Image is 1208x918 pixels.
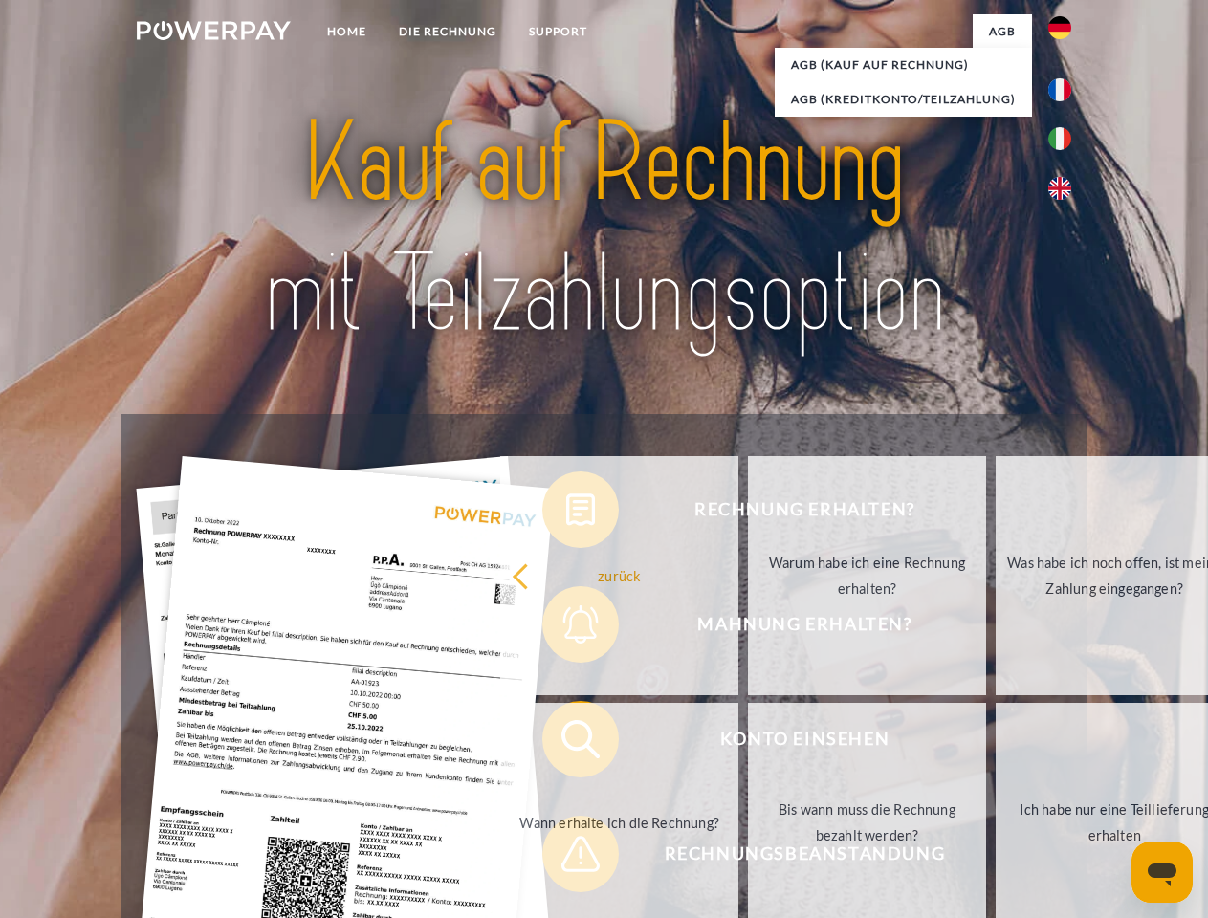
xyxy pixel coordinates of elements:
a: AGB (Kauf auf Rechnung) [775,48,1032,82]
div: Warum habe ich eine Rechnung erhalten? [759,550,975,601]
div: Bis wann muss die Rechnung bezahlt werden? [759,797,975,848]
img: it [1048,127,1071,150]
img: fr [1048,78,1071,101]
a: agb [973,14,1032,49]
img: de [1048,16,1071,39]
a: Home [311,14,383,49]
a: DIE RECHNUNG [383,14,513,49]
iframe: Schaltfläche zum Öffnen des Messaging-Fensters [1131,841,1193,903]
div: Wann erhalte ich die Rechnung? [512,809,727,835]
img: en [1048,177,1071,200]
img: logo-powerpay-white.svg [137,21,291,40]
div: zurück [512,562,727,588]
a: SUPPORT [513,14,604,49]
img: title-powerpay_de.svg [183,92,1025,366]
a: AGB (Kreditkonto/Teilzahlung) [775,82,1032,117]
